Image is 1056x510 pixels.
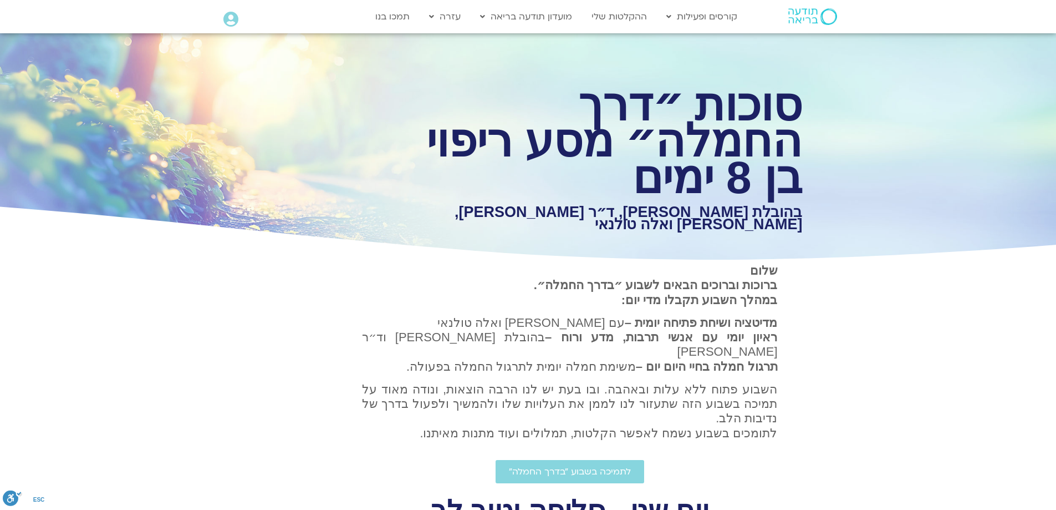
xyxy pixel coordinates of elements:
[788,8,837,25] img: תודעה בריאה
[370,6,415,27] a: תמכו בנו
[419,87,803,196] h1: סוכות ״דרך החמלה״ מסע ריפוי בן 8 ימים
[496,460,644,483] a: לתמיכה בשבוע ״בדרך החמלה״
[362,316,778,375] p: עם [PERSON_NAME] ואלה טולנאי בהובלת [PERSON_NAME] וד״ר [PERSON_NAME] משימת חמלה יומית לתרגול החמל...
[625,316,778,330] strong: מדיטציה ושיחת פתיחה יומית –
[509,467,631,477] span: לתמיכה בשבוע ״בדרך החמלה״
[636,360,778,373] b: תרגול חמלה בחיי היום יום –
[475,6,578,27] a: מועדון תודעה בריאה
[534,278,778,306] strong: ברוכות וברוכים הבאים לשבוע ״בדרך החמלה״. במהלך השבוע תקבלו מדי יום:
[419,206,803,230] h1: בהובלת [PERSON_NAME], ד״ר [PERSON_NAME], [PERSON_NAME] ואלה טולנאי
[424,6,466,27] a: עזרה
[750,264,778,277] strong: שלום
[545,330,777,344] b: ראיון יומי עם אנשי תרבות, מדע ורוח –
[586,6,652,27] a: ההקלטות שלי
[362,382,778,441] p: השבוע פתוח ללא עלות ובאהבה. ובו בעת יש לנו הרבה הוצאות, ונודה מאוד על תמיכה בשבוע הזה שתעזור לנו ...
[661,6,743,27] a: קורסים ופעילות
